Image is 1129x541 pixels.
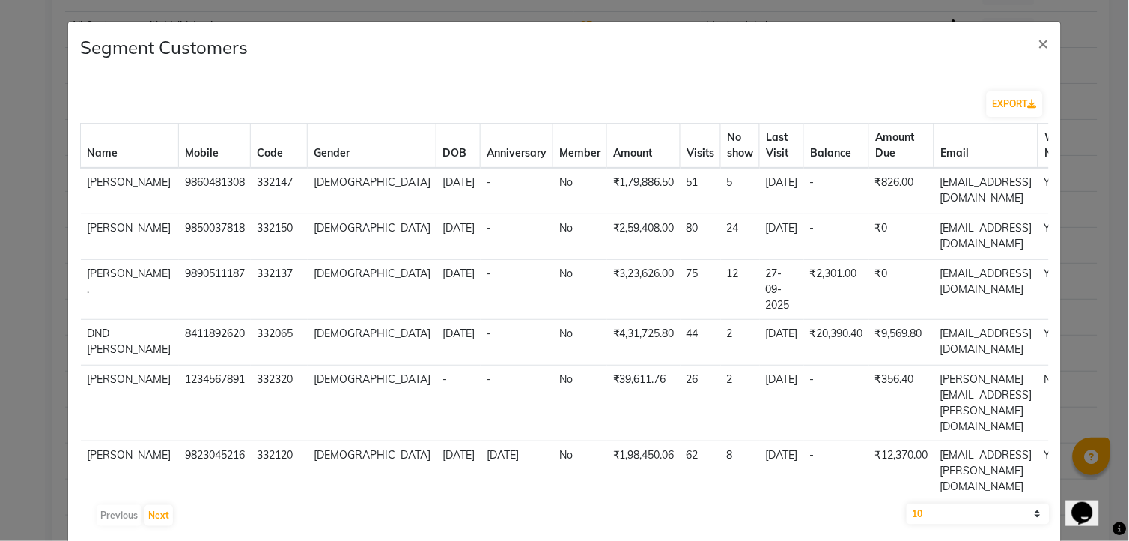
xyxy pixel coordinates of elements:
th: Anniversary [481,124,553,169]
td: [DEMOGRAPHIC_DATA] [308,260,436,320]
td: No [1038,366,1105,441]
td: [PERSON_NAME] [81,214,179,260]
td: [EMAIL_ADDRESS][DOMAIN_NAME] [934,320,1038,366]
td: [DEMOGRAPHIC_DATA] [308,168,436,214]
td: ₹4,31,725.80 [607,320,681,366]
td: 27-09-2025 [760,260,804,320]
td: [DATE] [436,260,481,320]
th: Member [553,124,607,169]
td: 8 [721,441,760,501]
td: Yes [1038,260,1105,320]
th: Name [81,124,179,169]
td: Yes [1038,214,1105,260]
td: [DEMOGRAPHIC_DATA] [308,366,436,441]
th: No show [721,124,760,169]
td: - [481,320,553,366]
td: ₹39,611.76 [607,366,681,441]
td: 9850037818 [179,214,251,260]
td: - [481,260,553,320]
td: [DEMOGRAPHIC_DATA] [308,214,436,260]
td: ₹2,59,408.00 [607,214,681,260]
td: 332147 [251,168,308,214]
td: No [553,441,607,501]
h4: Segment Customers [80,34,248,61]
td: 26 [681,366,721,441]
td: ₹0 [869,214,934,260]
td: [DATE] [436,320,481,366]
td: [PERSON_NAME] [81,366,179,441]
td: [DEMOGRAPHIC_DATA] [308,320,436,366]
td: [DATE] [760,366,804,441]
th: Code [251,124,308,169]
td: DND [PERSON_NAME] [81,320,179,366]
td: [EMAIL_ADDRESS][PERSON_NAME][DOMAIN_NAME] [934,441,1038,501]
iframe: chat widget [1066,481,1114,526]
td: No [553,320,607,366]
td: 75 [681,260,721,320]
td: No [553,168,607,214]
th: Whatsapp No. [1038,124,1105,169]
button: Next [144,505,173,526]
td: ₹356.40 [869,366,934,441]
button: EXPORT [987,91,1043,117]
td: - [436,366,481,441]
td: - [481,168,553,214]
td: - [804,366,869,441]
td: - [804,214,869,260]
td: [DATE] [760,441,804,501]
button: Close [1026,22,1061,64]
td: No [553,366,607,441]
td: [EMAIL_ADDRESS][DOMAIN_NAME] [934,260,1038,320]
td: 80 [681,214,721,260]
td: - [481,366,553,441]
td: No [553,214,607,260]
td: [DATE] [436,214,481,260]
td: [EMAIL_ADDRESS][DOMAIN_NAME] [934,168,1038,214]
td: 9890511187 [179,260,251,320]
td: ₹1,79,886.50 [607,168,681,214]
td: ₹0 [869,260,934,320]
td: [DATE] [436,168,481,214]
th: Last Visit [760,124,804,169]
td: ₹3,23,626.00 [607,260,681,320]
td: [EMAIL_ADDRESS][DOMAIN_NAME] [934,214,1038,260]
th: Visits [681,124,721,169]
td: 9823045216 [179,441,251,501]
td: 332137 [251,260,308,320]
td: [PERSON_NAME][EMAIL_ADDRESS][PERSON_NAME][DOMAIN_NAME] [934,366,1038,441]
td: 9860481308 [179,168,251,214]
th: Gender [308,124,436,169]
td: 51 [681,168,721,214]
td: 12 [721,260,760,320]
td: - [804,441,869,501]
td: [DATE] [760,320,804,366]
td: Yes [1038,168,1105,214]
td: Yes [1038,320,1105,366]
td: 1234567891 [179,366,251,441]
th: Balance [804,124,869,169]
td: 332065 [251,320,308,366]
td: 24 [721,214,760,260]
td: No [553,260,607,320]
td: [PERSON_NAME] . [81,260,179,320]
td: 332120 [251,441,308,501]
th: Email [934,124,1038,169]
td: - [804,168,869,214]
span: × [1038,31,1049,54]
td: 332150 [251,214,308,260]
td: - [481,214,553,260]
td: 62 [681,441,721,501]
td: 5 [721,168,760,214]
td: ₹826.00 [869,168,934,214]
th: DOB [436,124,481,169]
td: [DATE] [760,214,804,260]
td: 2 [721,366,760,441]
td: ₹12,370.00 [869,441,934,501]
td: 8411892620 [179,320,251,366]
td: [PERSON_NAME] [81,168,179,214]
td: 2 [721,320,760,366]
td: [PERSON_NAME] [81,441,179,501]
td: 332320 [251,366,308,441]
th: Amount Due [869,124,934,169]
th: Amount [607,124,681,169]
